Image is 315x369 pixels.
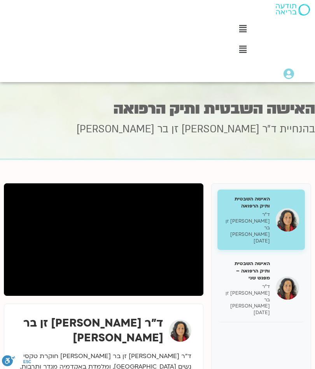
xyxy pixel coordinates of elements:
h5: האישה השבטית ותיק הרפואה [223,195,270,209]
p: ד״ר [PERSON_NAME] זן בר [PERSON_NAME] [223,283,270,309]
img: ד״ר צילה זן בר צור [169,320,191,342]
p: [DATE] [223,238,270,244]
img: האישה השבטית ותיק הרפואה [276,208,299,232]
span: בהנחיית [280,122,315,136]
p: [DATE] [223,309,270,316]
img: תודעה בריאה [276,4,310,16]
h5: האישה השבטית ותיק הרפואה – מפגש שני [223,260,270,281]
p: ד״ר [PERSON_NAME] זן בר [PERSON_NAME] [223,211,270,237]
img: האישה השבטית ותיק הרפואה – מפגש שני [276,276,299,300]
strong: ד״ר [PERSON_NAME] זן בר [PERSON_NAME] [23,316,163,345]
